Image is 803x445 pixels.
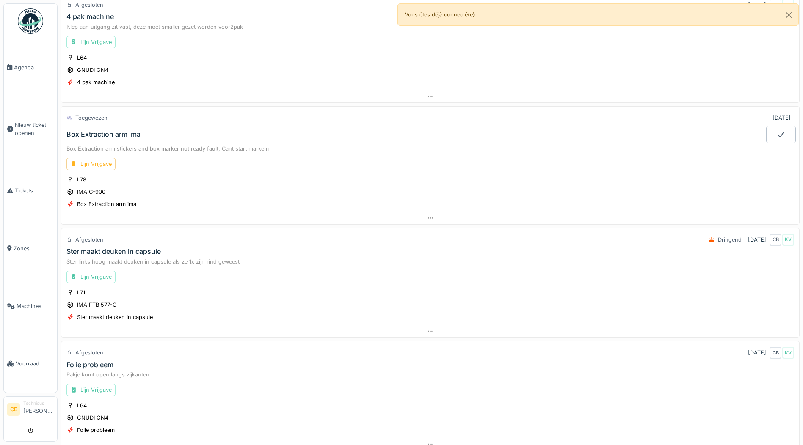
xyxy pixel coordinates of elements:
li: CB [7,403,20,416]
div: Afgesloten [75,236,103,244]
div: GNUDI GN4 [77,66,108,74]
div: Folie probleem [66,361,113,369]
div: KV [782,347,794,359]
div: Dringend [718,236,742,244]
div: Ster links hoog maakt deuken in capsule als ze 1x zijn rind geweest [66,258,794,266]
div: Vous êtes déjà connecté(e). [397,3,799,26]
span: Machines [17,302,54,310]
a: Machines [4,277,57,335]
div: Pakje komt open langs zijkanten [66,371,794,379]
div: Technicus [23,400,54,407]
span: Zones [14,244,54,253]
div: 4 pak machine [77,78,115,86]
div: Box Extraction arm ima [66,130,141,138]
div: IMA FTB 577-C [77,301,116,309]
div: [DATE] [748,1,766,9]
div: Afgesloten [75,349,103,357]
div: L64 [77,401,87,409]
span: Agenda [14,63,54,71]
div: [DATE] [748,236,766,244]
button: Close [779,4,798,26]
img: Badge_color-CXgf-gQk.svg [18,8,43,34]
div: [DATE] [748,349,766,357]
div: Toegewezen [75,114,108,122]
div: Lijn Vrijgave [66,158,116,170]
div: Box Extraction arm ima [77,200,136,208]
div: Box Extraction arm stickers and box marker not ready fault, Cant start markem [66,145,794,153]
div: 4 pak machine [66,13,114,21]
a: Agenda [4,38,57,96]
div: [DATE] [773,114,791,122]
div: Ster maakt deuken in capsule [77,313,153,321]
span: Tickets [15,187,54,195]
a: Tickets [4,162,57,220]
div: Lijn Vrijgave [66,384,116,396]
div: Afgesloten [75,1,103,9]
div: Lijn Vrijgave [66,36,116,48]
li: [PERSON_NAME] [23,400,54,418]
div: KV [782,234,794,246]
div: GNUDI GN4 [77,414,108,422]
a: CB Technicus[PERSON_NAME] [7,400,54,420]
div: L71 [77,288,85,297]
a: Voorraad [4,335,57,393]
div: Lijn Vrijgave [66,271,116,283]
div: CB [770,347,781,359]
div: L78 [77,176,86,184]
div: CB [770,234,781,246]
div: Klep aan uitgang zit vast, deze moet smaller gezet worden voor2pak [66,23,794,31]
span: Voorraad [16,360,54,368]
div: IMA C-900 [77,188,105,196]
a: Nieuw ticket openen [4,96,57,162]
div: Ster maakt deuken in capsule [66,247,161,255]
div: Folie probleem [77,426,115,434]
a: Zones [4,220,57,277]
div: L64 [77,54,87,62]
span: Nieuw ticket openen [15,121,54,137]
